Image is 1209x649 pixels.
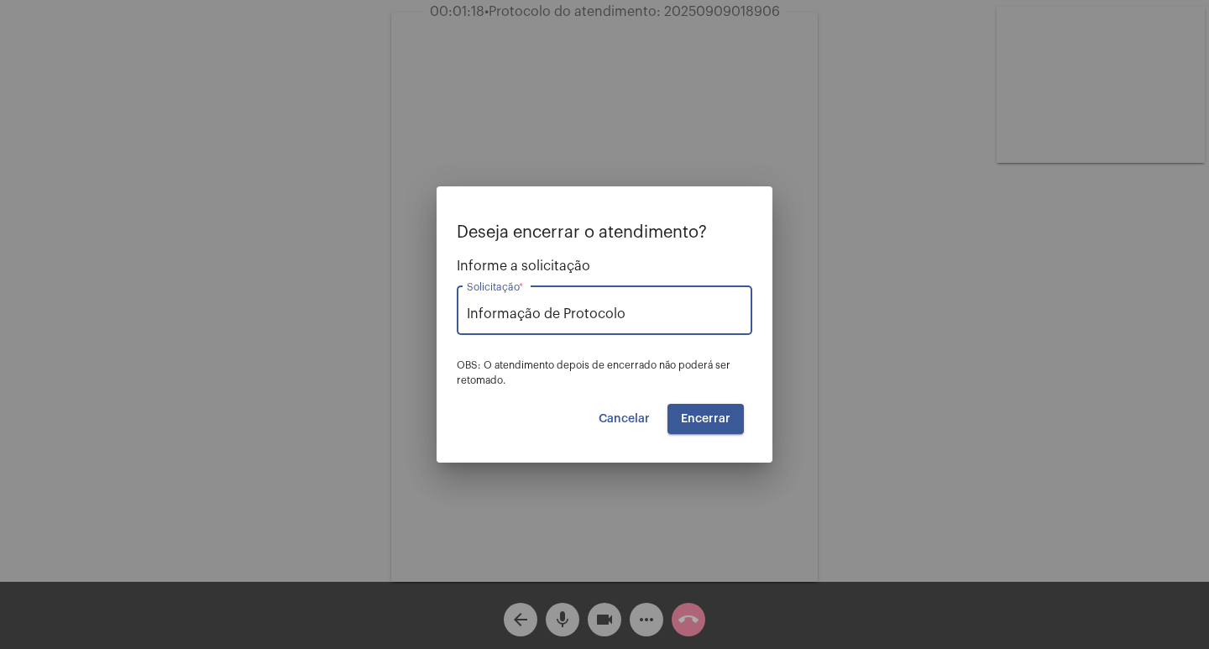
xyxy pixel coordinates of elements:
[457,360,730,385] span: OBS: O atendimento depois de encerrado não poderá ser retomado.
[457,259,752,274] span: Informe a solicitação
[681,413,730,425] span: Encerrar
[585,404,663,434] button: Cancelar
[667,404,744,434] button: Encerrar
[599,413,650,425] span: Cancelar
[467,306,742,322] input: Buscar solicitação
[457,223,752,242] p: Deseja encerrar o atendimento?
